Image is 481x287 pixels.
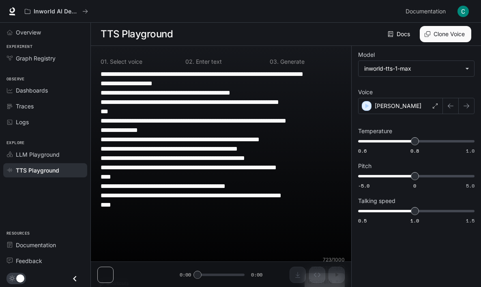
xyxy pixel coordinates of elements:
[101,26,173,42] h1: TTS Playground
[358,198,395,204] p: Talking speed
[375,102,421,110] p: [PERSON_NAME]
[16,86,48,95] span: Dashboards
[406,6,446,17] span: Documentation
[466,217,475,224] span: 1.5
[3,99,87,113] a: Traces
[34,8,79,15] p: Inworld AI Demos
[358,147,367,154] span: 0.6
[16,28,41,37] span: Overview
[3,51,87,65] a: Graph Registry
[16,150,60,159] span: LLM Playground
[16,54,56,63] span: Graph Registry
[413,182,416,189] span: 0
[185,59,194,65] p: 0 2 .
[311,265,337,272] p: $ 0.007230
[3,254,87,268] a: Feedback
[410,217,419,224] span: 1.0
[3,115,87,129] a: Logs
[364,65,461,73] div: inworld-tts-1-max
[108,59,142,65] p: Select voice
[16,118,29,126] span: Logs
[194,59,222,65] p: Enter text
[359,61,474,76] div: inworld-tts-1-max
[358,128,392,134] p: Temperature
[16,274,24,283] span: Dark mode toggle
[410,147,419,154] span: 0.8
[323,256,345,263] p: 723 / 1000
[3,25,87,39] a: Overview
[270,59,279,65] p: 0 3 .
[3,163,87,177] a: TTS Playground
[420,26,471,42] button: Clone Voice
[457,6,469,17] img: User avatar
[3,83,87,97] a: Dashboards
[101,59,108,65] p: 0 1 .
[66,270,84,287] button: Close drawer
[402,3,452,19] a: Documentation
[358,52,375,58] p: Model
[455,3,471,19] button: User avatar
[3,238,87,252] a: Documentation
[279,59,305,65] p: Generate
[358,163,371,169] p: Pitch
[358,217,367,224] span: 0.5
[16,166,59,175] span: TTS Playground
[3,147,87,162] a: LLM Playground
[16,241,56,249] span: Documentation
[358,89,373,95] p: Voice
[21,3,92,19] button: All workspaces
[16,102,34,110] span: Traces
[386,26,413,42] a: Docs
[466,147,475,154] span: 1.0
[358,182,369,189] span: -5.0
[466,182,475,189] span: 5.0
[335,279,341,284] p: ⌘⏎
[16,257,42,265] span: Feedback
